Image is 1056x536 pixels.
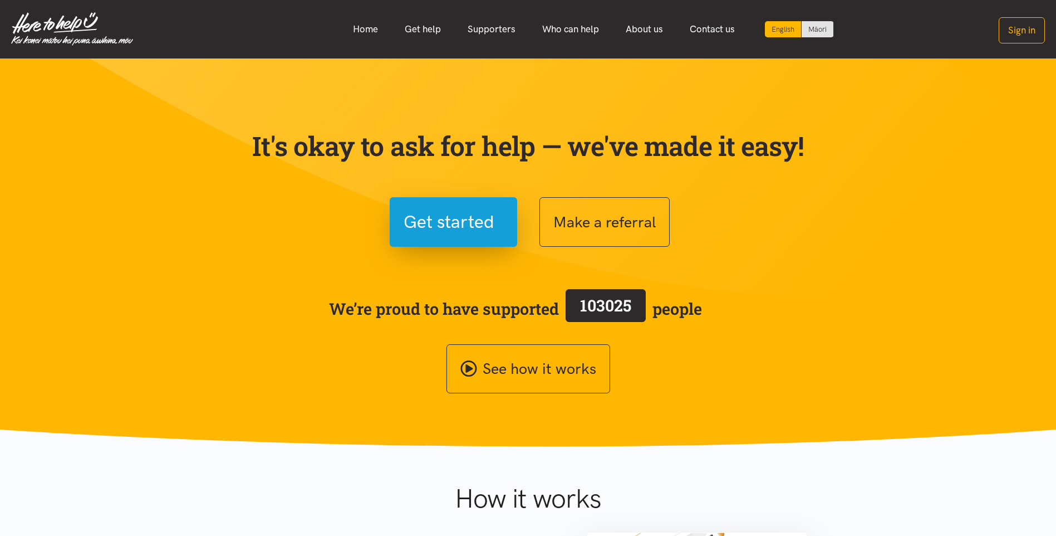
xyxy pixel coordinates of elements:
[529,17,612,41] a: Who can help
[346,483,710,515] h1: How it works
[676,17,748,41] a: Contact us
[11,12,133,46] img: Home
[454,17,529,41] a: Supporters
[612,17,676,41] a: About us
[580,295,631,316] span: 103025
[559,287,652,330] a: 103025
[539,197,670,247] button: Make a referral
[250,130,807,162] p: It's okay to ask for help — we've made it easy!
[446,344,610,394] a: See how it works
[329,287,702,330] span: We’re proud to have supported people
[391,17,454,41] a: Get help
[404,208,494,236] span: Get started
[765,21,802,37] div: Current language
[765,21,834,37] div: Language toggle
[340,17,391,41] a: Home
[390,197,517,247] button: Get started
[802,21,833,37] a: Switch to Te Reo Māori
[999,17,1045,43] button: Sign in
